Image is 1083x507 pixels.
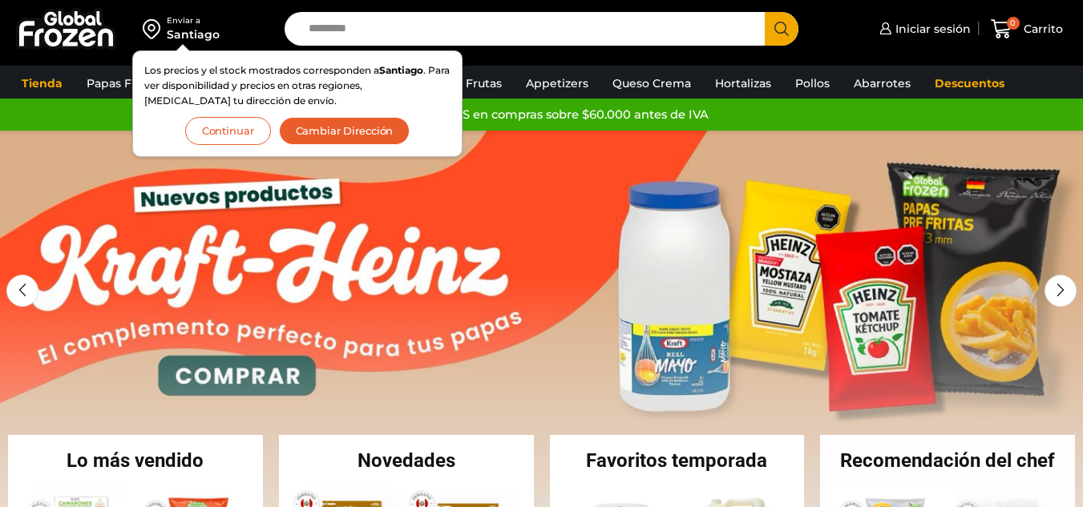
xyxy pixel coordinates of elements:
[518,68,596,99] a: Appetizers
[1045,275,1077,307] div: Next slide
[787,68,838,99] a: Pollos
[167,15,220,26] div: Enviar a
[185,117,271,145] button: Continuar
[79,68,164,99] a: Papas Fritas
[8,451,263,470] h2: Lo más vendido
[707,68,779,99] a: Hortalizas
[927,68,1012,99] a: Descuentos
[891,21,971,37] span: Iniciar sesión
[143,15,167,42] img: address-field-icon.svg
[279,451,534,470] h2: Novedades
[14,68,71,99] a: Tienda
[1020,21,1063,37] span: Carrito
[6,275,38,307] div: Previous slide
[279,117,410,145] button: Cambiar Dirección
[550,451,805,470] h2: Favoritos temporada
[846,68,919,99] a: Abarrotes
[820,451,1075,470] h2: Recomendación del chef
[765,12,798,46] button: Search button
[167,26,220,42] div: Santiago
[144,62,451,109] p: Los precios y el stock mostrados corresponden a . Para ver disponibilidad y precios en otras regi...
[875,13,971,45] a: Iniciar sesión
[604,68,699,99] a: Queso Crema
[987,10,1067,48] a: 0 Carrito
[1007,17,1020,30] span: 0
[379,64,423,76] strong: Santiago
